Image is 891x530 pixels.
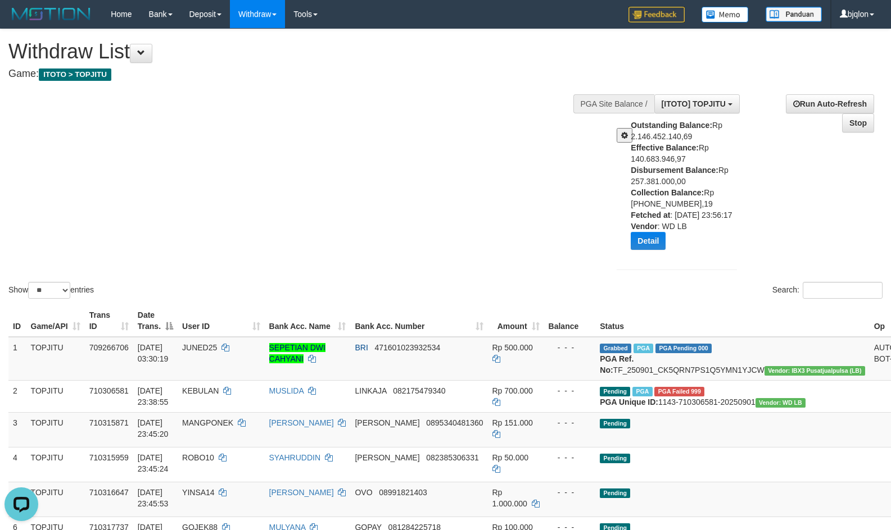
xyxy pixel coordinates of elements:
td: 4 [8,447,26,482]
div: - - - [549,452,591,463]
span: Pending [600,419,630,428]
td: 1 [8,337,26,381]
a: [PERSON_NAME] [269,418,334,427]
img: Feedback.jpg [628,7,685,22]
th: User ID: activate to sort column ascending [178,305,264,337]
span: Copy 08991821403 to clipboard [379,488,427,497]
span: YINSA14 [182,488,215,497]
h4: Game: [8,68,583,80]
span: Copy 082385306331 to clipboard [426,453,478,462]
span: ROBO10 [182,453,214,462]
span: PGA Pending [655,344,712,353]
span: Rp 700.000 [492,386,533,395]
div: - - - [549,342,591,353]
label: Search: [772,282,883,299]
td: TOPJITU [26,482,85,517]
select: Showentries [28,282,70,299]
span: 710315959 [89,453,129,462]
span: [DATE] 23:45:24 [138,453,169,473]
img: panduan.png [766,7,822,22]
td: TF_250901_CK5QRN7PS1Q5YMN1YJCW [595,337,869,381]
span: 709266706 [89,343,129,352]
span: Copy 471601023932534 to clipboard [374,343,440,352]
span: Copy 0895340481360 to clipboard [426,418,483,427]
div: - - - [549,487,591,498]
span: 710306581 [89,386,129,395]
th: Bank Acc. Name: activate to sort column ascending [265,305,351,337]
span: Copy 082175479340 to clipboard [393,386,445,395]
a: [PERSON_NAME] [269,488,334,497]
span: Grabbed [600,344,631,353]
span: Marked by bjqwili [632,387,652,396]
span: ITOTO > TOPJITU [39,68,111,81]
span: [PERSON_NAME] [355,418,419,427]
div: - - - [549,417,591,428]
b: Fetched at [631,211,670,220]
th: Trans ID: activate to sort column ascending [85,305,133,337]
button: Detail [631,232,666,250]
img: MOTION_logo.png [8,6,94,22]
label: Show entries [8,282,94,299]
b: Effective Balance: [631,143,699,152]
a: SEPETIAN DWI CAHYANI [269,343,325,363]
div: PGA Site Balance / [573,94,654,113]
span: LINKAJA [355,386,386,395]
span: [DATE] 23:38:55 [138,386,169,406]
th: ID [8,305,26,337]
span: [DATE] 23:45:53 [138,488,169,508]
span: PGA Error [654,387,704,396]
th: Bank Acc. Number: activate to sort column ascending [350,305,487,337]
span: 710316647 [89,488,129,497]
input: Search: [803,282,883,299]
a: MUSLIDA [269,386,304,395]
span: Pending [600,387,630,396]
th: Game/API: activate to sort column ascending [26,305,85,337]
b: PGA Unique ID: [600,397,658,406]
td: 2 [8,380,26,412]
span: BRI [355,343,368,352]
span: Vendor URL: https://dashboard.q2checkout.com/secure [756,398,806,408]
a: SYAHRUDDIN [269,453,321,462]
div: - - - [549,385,591,396]
span: JUNED25 [182,343,217,352]
td: TOPJITU [26,447,85,482]
td: TOPJITU [26,380,85,412]
span: Pending [600,488,630,498]
th: Balance [544,305,596,337]
td: TOPJITU [26,412,85,447]
span: KEBULAN [182,386,219,395]
span: OVO [355,488,372,497]
span: Pending [600,454,630,463]
img: Button%20Memo.svg [702,7,749,22]
b: Vendor [631,222,657,231]
span: Rp 151.000 [492,418,533,427]
td: TOPJITU [26,337,85,381]
h1: Withdraw List [8,40,583,63]
a: Run Auto-Refresh [786,94,874,113]
span: Vendor URL: https://dashboard.q2checkout.com/secure [765,366,865,376]
div: Rp 2.146.452.140,69 Rp 140.683.946,97 Rp 257.381.000,00 Rp [PHONE_NUMBER],19 : [DATE] 23:56:17 : ... [631,120,745,258]
td: 3 [8,412,26,447]
a: Stop [842,113,874,132]
span: [ITOTO] TOPJITU [662,99,726,108]
span: Rp 500.000 [492,343,533,352]
th: Amount: activate to sort column ascending [488,305,544,337]
span: 710315871 [89,418,129,427]
span: Rp 1.000.000 [492,488,527,508]
span: [DATE] 03:30:19 [138,343,169,363]
b: Collection Balance: [631,188,704,197]
button: [ITOTO] TOPJITU [654,94,740,113]
button: Open LiveChat chat widget [4,4,38,38]
span: Rp 50.000 [492,453,529,462]
th: Status [595,305,869,337]
th: Date Trans.: activate to sort column descending [133,305,178,337]
b: PGA Ref. No: [600,354,634,374]
td: 5 [8,482,26,517]
b: Outstanding Balance: [631,121,712,130]
td: 1143-710306581-20250901 [595,380,869,412]
b: Disbursement Balance: [631,166,718,175]
span: MANGPONEK [182,418,233,427]
span: [DATE] 23:45:20 [138,418,169,438]
span: [PERSON_NAME] [355,453,419,462]
span: Marked by bjqwili [634,344,653,353]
